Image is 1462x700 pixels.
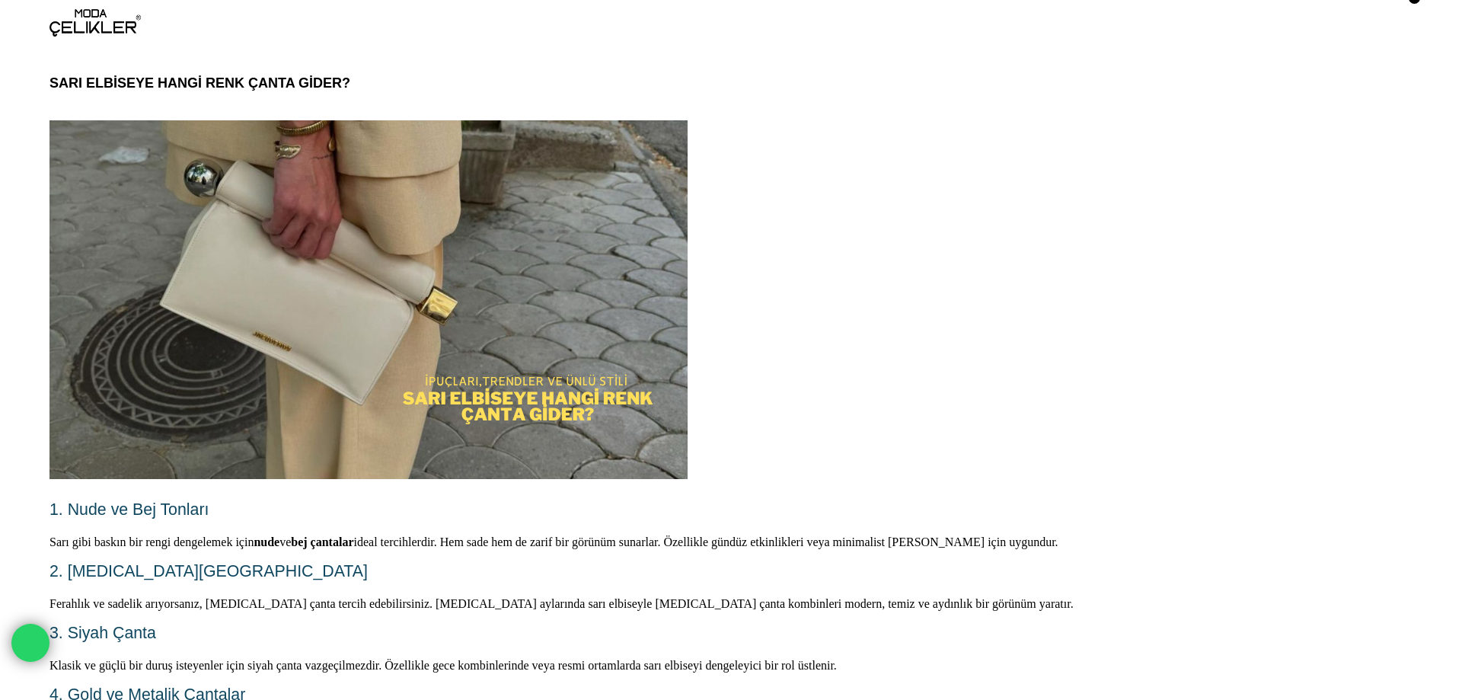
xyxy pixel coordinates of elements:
span: 1. Nude ve Bej Tonları [49,500,209,519]
h1: Sarı Elbiseye Hangi Renk Çanta Gider? [49,76,1413,90]
span: 3. Siyah Çanta [49,624,156,642]
img: Sarı Elbiseye Hangi Renk Çanta Gider? [49,120,688,479]
img: logo [49,9,141,37]
span: Sarı gibi baskın bir rengi dengelemek için ve ideal tercihlerdir. Hem sade hem de zarif bir görün... [49,535,1058,548]
b: nude [254,535,279,548]
span: Ferahlık ve sadelik arıyorsanız, [MEDICAL_DATA] çanta tercih edebilirsiniz. [MEDICAL_DATA] ayları... [49,597,1074,610]
span: Klasik ve güçlü bir duruş isteyenler için siyah çanta vazgeçilmezdir. Özellikle gece kombinlerind... [49,659,837,672]
span: 2. [MEDICAL_DATA][GEOGRAPHIC_DATA] [49,562,368,580]
b: bej çantalar [291,535,353,548]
